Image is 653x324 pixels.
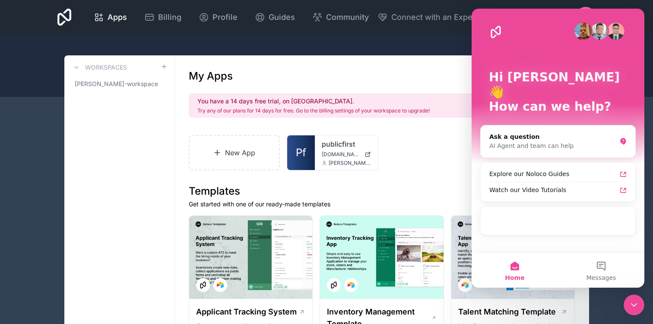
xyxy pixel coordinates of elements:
[248,8,302,27] a: Guides
[287,135,315,170] a: Pf
[391,11,478,23] span: Connect with an Expert
[85,63,127,72] h3: Workspaces
[296,146,306,160] span: Pf
[158,11,181,23] span: Billing
[462,282,469,289] img: Airtable Logo
[71,62,127,73] a: Workspaces
[75,80,158,88] span: [PERSON_NAME]-workspace
[189,184,575,198] h1: Templates
[137,8,188,27] a: Billing
[322,151,371,158] a: [DOMAIN_NAME]
[377,11,478,23] button: Connect with an Expert
[329,160,371,167] span: [PERSON_NAME][EMAIL_ADDRESS][DOMAIN_NAME]
[189,135,280,170] a: New App
[458,306,556,318] h1: Talent Matching Template
[87,8,134,27] a: Apps
[108,11,127,23] span: Apps
[196,306,297,318] h1: Applicant Tracking System
[348,282,355,289] img: Airtable Logo
[192,8,244,27] a: Profile
[197,97,430,106] h2: You have a 14 days free trial, on [GEOGRAPHIC_DATA].
[189,69,233,83] h1: My Apps
[217,282,224,289] img: Airtable Logo
[189,200,575,209] p: Get started with one of our ready-made templates
[322,139,371,149] a: publicfirst
[269,11,295,23] span: Guides
[322,151,361,158] span: [DOMAIN_NAME]
[472,9,644,288] iframe: Intercom live chat
[326,11,369,23] span: Community
[305,8,376,27] a: Community
[624,295,644,315] iframe: Intercom live chat
[197,107,430,114] p: Try any of our plans for 14 days for free. Go to the billing settings of your workspace to upgrade!
[212,11,238,23] span: Profile
[71,76,168,92] a: [PERSON_NAME]-workspace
